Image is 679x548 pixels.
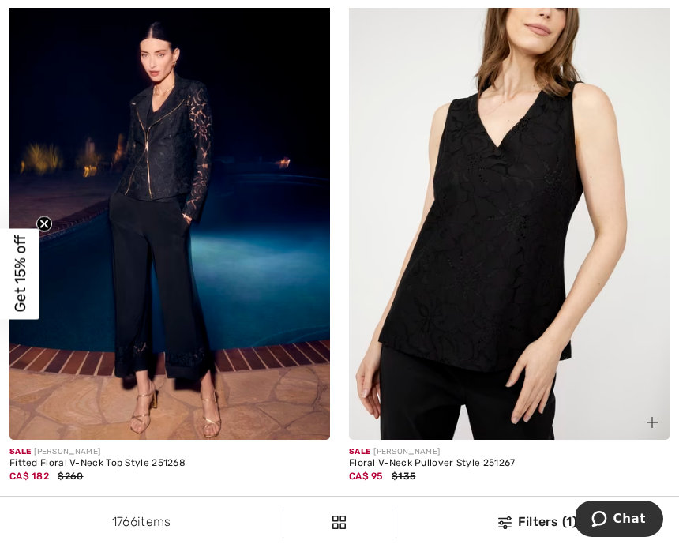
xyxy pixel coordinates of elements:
[392,471,415,482] span: $135
[11,235,29,313] span: Get 15% off
[9,447,31,456] span: Sale
[349,471,383,482] span: CA$ 95
[9,471,49,482] span: CA$ 182
[349,458,670,469] div: Floral V-Neck Pullover Style 251267
[498,516,512,529] img: Filters
[9,446,330,458] div: [PERSON_NAME]
[576,501,663,540] iframe: Opens a widget where you can chat to one of our agents
[58,471,83,482] span: $260
[36,216,52,232] button: Close teaser
[112,514,137,529] span: 1766
[9,458,330,469] div: Fitted Floral V-Neck Top Style 251268
[647,417,658,428] img: plus_v2.svg
[349,446,670,458] div: [PERSON_NAME]
[349,447,370,456] span: Sale
[332,516,346,529] img: Filters
[406,512,670,531] div: Filters (1)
